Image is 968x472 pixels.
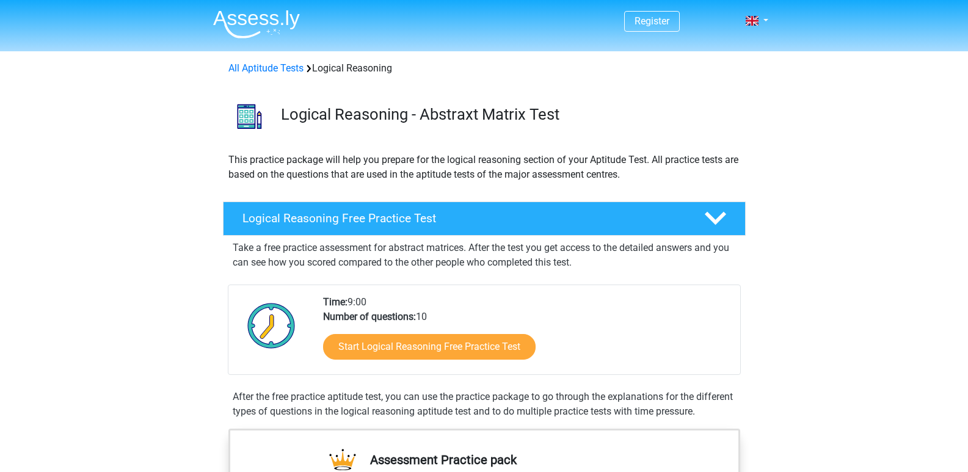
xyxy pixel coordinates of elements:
b: Number of questions: [323,311,416,322]
a: Register [635,15,669,27]
img: Clock [241,295,302,356]
b: Time: [323,296,348,308]
img: Assessly [213,10,300,38]
h3: Logical Reasoning - Abstraxt Matrix Test [281,105,736,124]
p: This practice package will help you prepare for the logical reasoning section of your Aptitude Te... [228,153,740,182]
div: 9:00 10 [314,295,740,374]
a: All Aptitude Tests [228,62,304,74]
a: Start Logical Reasoning Free Practice Test [323,334,536,360]
p: Take a free practice assessment for abstract matrices. After the test you get access to the detai... [233,241,736,270]
div: After the free practice aptitude test, you can use the practice package to go through the explana... [228,390,741,419]
div: Logical Reasoning [224,61,745,76]
h4: Logical Reasoning Free Practice Test [242,211,685,225]
a: Logical Reasoning Free Practice Test [218,202,751,236]
img: logical reasoning [224,90,275,142]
